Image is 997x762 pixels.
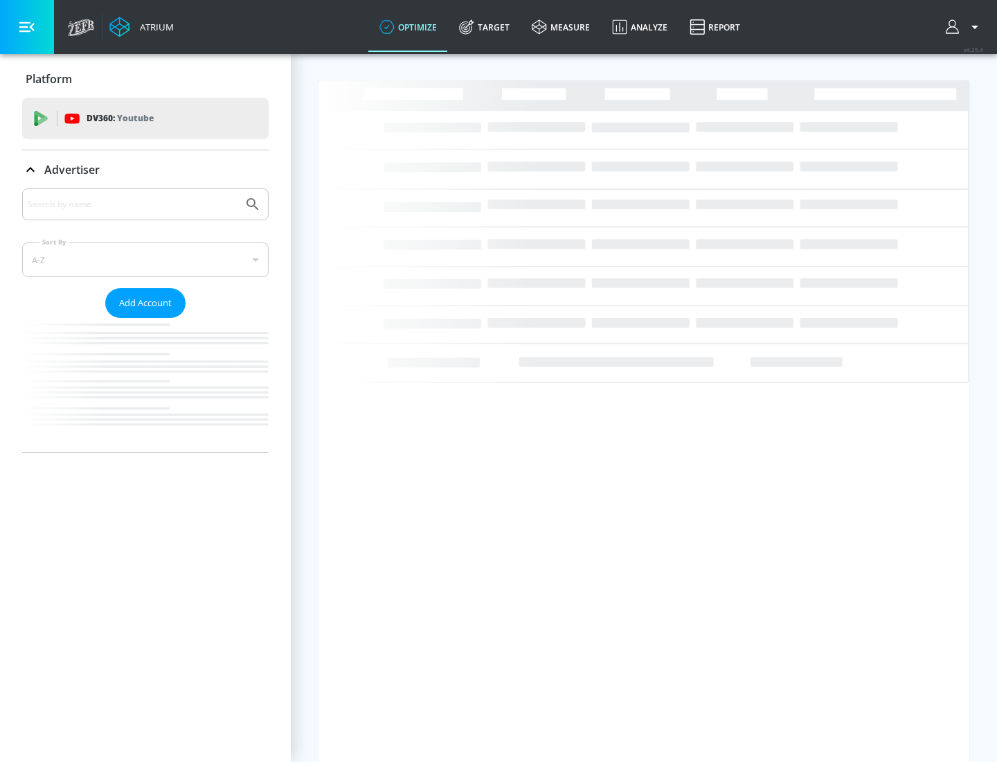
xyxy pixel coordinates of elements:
[601,2,679,52] a: Analyze
[679,2,751,52] a: Report
[87,111,154,126] p: DV360:
[22,242,269,277] div: A-Z
[28,195,237,213] input: Search by name
[521,2,601,52] a: measure
[109,17,174,37] a: Atrium
[22,98,269,139] div: DV360: Youtube
[22,150,269,189] div: Advertiser
[39,238,69,247] label: Sort By
[22,60,269,98] div: Platform
[134,21,174,33] div: Atrium
[22,188,269,452] div: Advertiser
[26,71,72,87] p: Platform
[22,318,269,452] nav: list of Advertiser
[119,295,172,311] span: Add Account
[368,2,448,52] a: optimize
[117,111,154,125] p: Youtube
[964,46,983,53] span: v 4.25.4
[448,2,521,52] a: Target
[44,162,100,177] p: Advertiser
[105,288,186,318] button: Add Account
